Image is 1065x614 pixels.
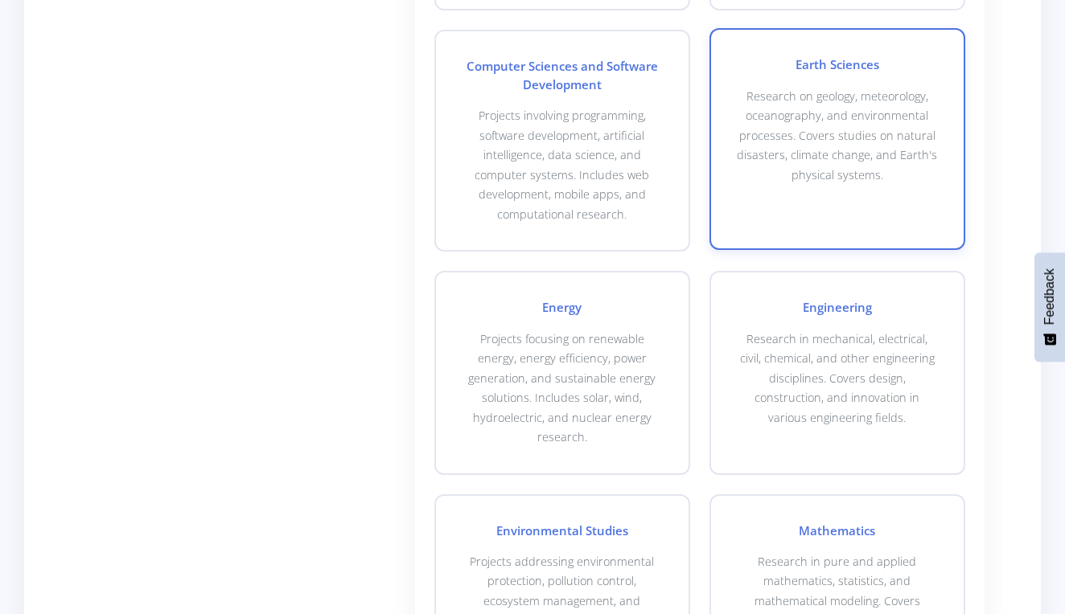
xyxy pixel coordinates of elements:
h4: Engineering [737,298,938,317]
p: Projects involving programming, software development, artificial intelligence, data science, and ... [462,106,663,224]
p: Research in mechanical, electrical, civil, chemical, and other engineering disciplines. Covers de... [737,330,938,428]
h4: Energy [462,298,663,317]
button: Feedback - Show survey [1034,252,1065,362]
h4: Computer Sciences and Software Development [462,57,663,93]
h4: Environmental Studies [462,522,663,540]
h4: Mathematics [737,522,938,540]
span: Feedback [1042,268,1057,325]
p: Research on geology, meteorology, oceanography, and environmental processes. Covers studies on na... [737,87,938,185]
h4: Earth Sciences [737,55,938,74]
p: Projects focusing on renewable energy, energy efficiency, power generation, and sustainable energ... [462,330,663,448]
